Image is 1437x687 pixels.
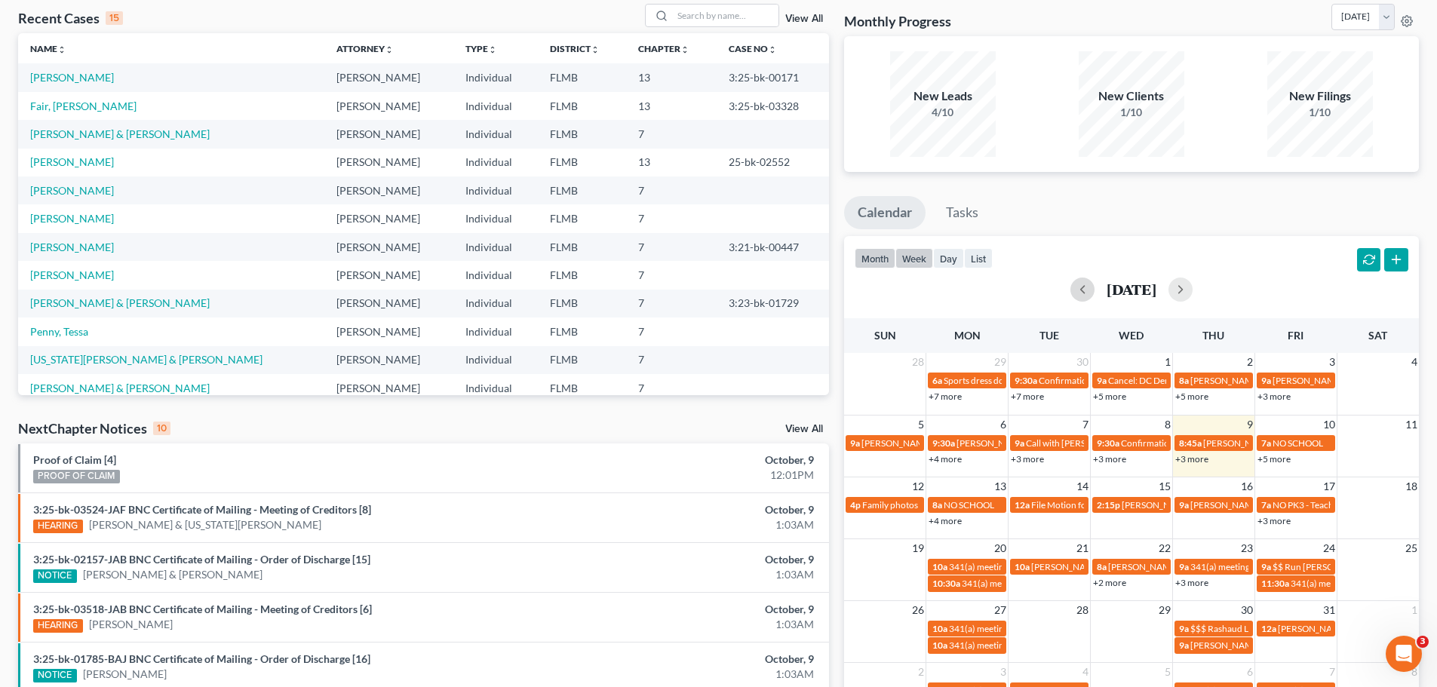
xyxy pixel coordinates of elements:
td: Individual [453,120,538,148]
td: Individual [453,176,538,204]
td: 3:21-bk-00447 [717,233,829,261]
div: PROOF OF CLAIM [33,470,120,483]
span: 11:30a [1261,578,1289,589]
a: Chapterunfold_more [638,43,689,54]
td: 3:25-bk-03328 [717,92,829,120]
a: [PERSON_NAME] [30,184,114,197]
span: 4 [1081,663,1090,681]
td: 7 [626,261,716,289]
span: [PERSON_NAME] on-site training [1108,561,1240,572]
span: 19 [910,539,926,557]
span: 27 [993,601,1008,619]
td: FLMB [538,317,626,345]
span: 8 [1163,416,1172,434]
a: [PERSON_NAME] [30,155,114,168]
span: [PERSON_NAME] Hair appt [1031,561,1141,572]
span: 29 [1157,601,1172,619]
a: [PERSON_NAME] [83,667,167,682]
span: 9a [1015,437,1024,449]
span: 14 [1075,477,1090,495]
a: Fair, [PERSON_NAME] [30,100,137,112]
span: 8a [1097,561,1107,572]
span: 30 [1075,353,1090,371]
span: 9a [1261,561,1271,572]
span: NO SCHOOL [1273,437,1323,449]
span: [PERSON_NAME] volunteering at SJCS [1190,639,1343,651]
div: NextChapter Notices [18,419,170,437]
span: 341(a) meeting for [PERSON_NAME] [949,623,1095,634]
span: 24 [1322,539,1337,557]
td: Individual [453,317,538,345]
span: 9a [1097,375,1107,386]
span: 2 [1245,353,1254,371]
td: [PERSON_NAME] [324,176,453,204]
span: 8a [932,499,942,511]
div: Recent Cases [18,9,123,27]
span: 31 [1322,601,1337,619]
a: Case Nounfold_more [729,43,777,54]
a: Attorneyunfold_more [336,43,394,54]
span: NO PK3 - Teacher conference day [1273,499,1405,511]
a: +7 more [929,391,962,402]
td: FLMB [538,204,626,232]
a: +3 more [1175,453,1208,465]
span: 9a [1179,639,1189,651]
span: 10:30a [932,578,960,589]
iframe: Intercom live chat [1386,636,1422,672]
span: 12a [1015,499,1030,511]
div: 1/10 [1079,105,1184,120]
span: 28 [910,353,926,371]
span: $$ Run [PERSON_NAME] payment $400 [1273,561,1432,572]
span: 341(a) meeting for [PERSON_NAME] [949,639,1095,651]
span: [PERSON_NAME] with [PERSON_NAME] & the girls [861,437,1064,449]
span: 6 [1245,663,1254,681]
td: FLMB [538,233,626,261]
a: 3:25-bk-02157-JAB BNC Certificate of Mailing - Order of Discharge [15] [33,553,370,566]
span: 20 [993,539,1008,557]
td: [PERSON_NAME] [324,92,453,120]
td: FLMB [538,374,626,402]
a: Proof of Claim [4] [33,453,116,466]
span: Confirmation hearing for [PERSON_NAME] [1039,375,1210,386]
div: NOTICE [33,569,77,583]
a: +5 more [1093,391,1126,402]
a: [PERSON_NAME] & [PERSON_NAME] [30,296,210,309]
td: FLMB [538,92,626,120]
span: Cancel: DC Dental Appt [PERSON_NAME] [1108,375,1273,386]
td: [PERSON_NAME] [324,149,453,176]
td: 7 [626,317,716,345]
a: +3 more [1175,577,1208,588]
td: [PERSON_NAME] [324,374,453,402]
td: [PERSON_NAME] [324,261,453,289]
td: [PERSON_NAME] [324,346,453,374]
span: 25 [1404,539,1419,557]
span: 1 [1410,601,1419,619]
td: 25-bk-02552 [717,149,829,176]
a: 3:25-bk-03518-JAB BNC Certificate of Mailing - Meeting of Creditors [6] [33,603,372,615]
a: [PERSON_NAME] [89,617,173,632]
input: Search by name... [673,5,778,26]
td: [PERSON_NAME] [324,120,453,148]
span: 8a [1179,375,1189,386]
span: 23 [1239,539,1254,557]
i: unfold_more [680,45,689,54]
a: +2 more [1093,577,1126,588]
td: 7 [626,204,716,232]
span: 341(a) meeting for [PERSON_NAME] [949,561,1095,572]
i: unfold_more [385,45,394,54]
a: [PERSON_NAME] [30,71,114,84]
td: [PERSON_NAME] [324,63,453,91]
span: 7a [1261,437,1271,449]
span: 29 [993,353,1008,371]
td: 13 [626,63,716,91]
span: 9:30a [1015,375,1037,386]
td: Individual [453,290,538,317]
a: +4 more [929,515,962,526]
h3: Monthly Progress [844,12,951,30]
a: +3 more [1093,453,1126,465]
a: +4 more [929,453,962,465]
i: unfold_more [768,45,777,54]
i: unfold_more [488,45,497,54]
span: 3 [1328,353,1337,371]
span: 2:15p [1097,499,1120,511]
